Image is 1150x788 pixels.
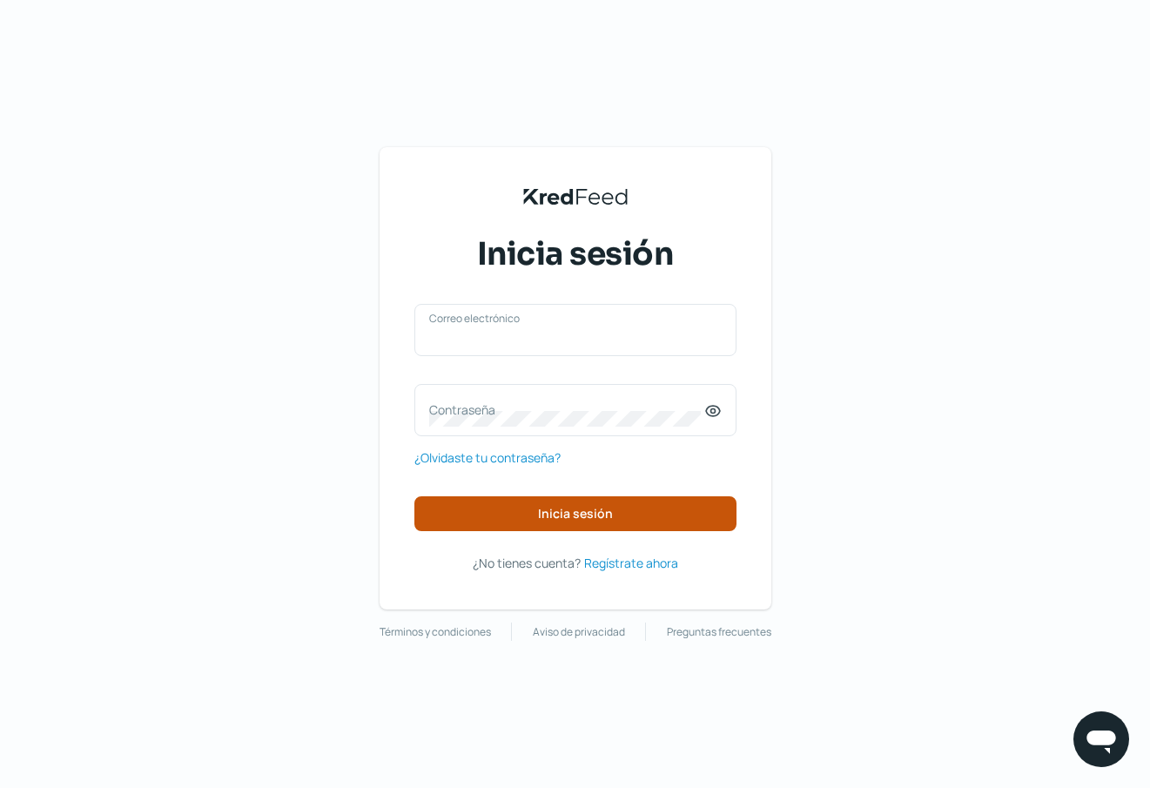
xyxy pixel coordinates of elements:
[667,623,771,642] a: Preguntas frecuentes
[414,447,561,468] a: ¿Olvidaste tu contraseña?
[429,311,704,326] label: Correo electrónico
[477,232,674,276] span: Inicia sesión
[538,508,613,520] span: Inicia sesión
[380,623,491,642] a: Términos y condiciones
[584,552,678,574] a: Regístrate ahora
[533,623,625,642] a: Aviso de privacidad
[429,401,704,418] label: Contraseña
[414,496,736,531] button: Inicia sesión
[1084,722,1119,757] img: chatIcon
[473,555,581,571] span: ¿No tienes cuenta?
